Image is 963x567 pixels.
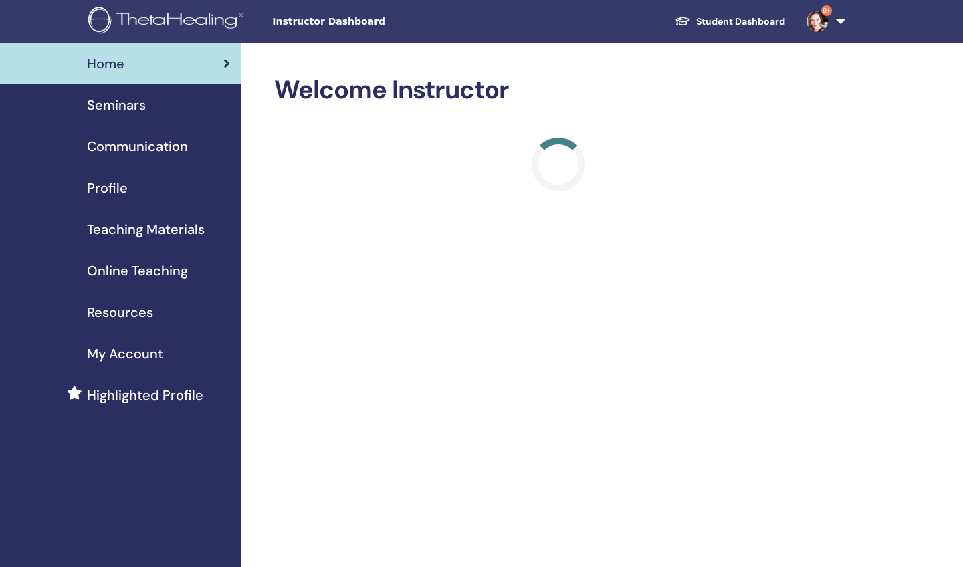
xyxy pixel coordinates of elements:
[87,178,128,198] span: Profile
[675,15,691,27] img: graduation-cap-white.svg
[272,15,473,29] span: Instructor Dashboard
[87,219,205,239] span: Teaching Materials
[821,5,832,16] span: 9+
[88,7,248,37] img: logo.png
[87,302,153,322] span: Resources
[87,344,163,364] span: My Account
[87,95,146,115] span: Seminars
[87,136,188,156] span: Communication
[87,53,124,74] span: Home
[807,11,828,32] img: default.jpg
[87,385,203,405] span: Highlighted Profile
[664,9,796,34] a: Student Dashboard
[274,75,843,106] h2: Welcome Instructor
[87,261,188,281] span: Online Teaching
